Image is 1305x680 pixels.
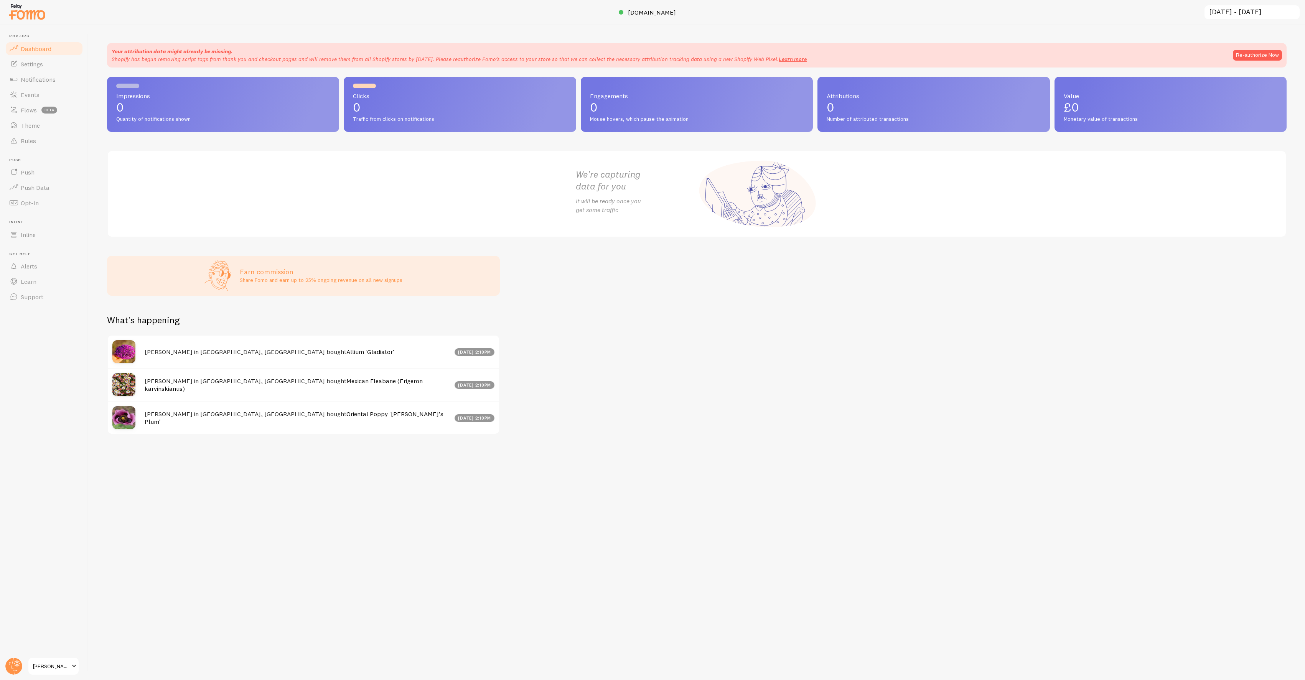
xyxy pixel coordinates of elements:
p: 0 [353,101,567,114]
a: Learn more [779,56,807,63]
span: Traffic from clicks on notifications [353,116,567,123]
span: Quantity of notifications shown [116,116,330,123]
span: beta [41,107,57,114]
a: Alerts [5,258,84,274]
span: Alerts [21,262,37,270]
span: Push [21,168,35,176]
a: Events [5,87,84,102]
p: 0 [590,101,804,114]
h3: Earn commission [240,267,402,276]
a: Opt-In [5,195,84,211]
div: [DATE] 2:10pm [455,348,495,356]
span: Opt-In [21,199,39,207]
a: Allium 'Gladiator' [346,348,394,356]
a: Flows beta [5,102,84,118]
a: Theme [5,118,84,133]
h4: [PERSON_NAME] in [GEOGRAPHIC_DATA], [GEOGRAPHIC_DATA] bought [145,410,450,426]
a: Rules [5,133,84,148]
p: 0 [827,101,1040,114]
p: It will be ready once you get some traffic [576,197,697,214]
span: Push Data [21,184,49,191]
span: Events [21,91,40,99]
span: Inline [9,220,84,225]
span: Settings [21,60,43,68]
span: Learn [21,278,36,285]
a: Inline [5,227,84,242]
a: Push [5,165,84,180]
span: Number of attributed transactions [827,116,1040,123]
a: Dashboard [5,41,84,56]
p: Shopify has begun removing script tags from thank you and checkout pages and will remove them fro... [112,55,807,63]
span: Get Help [9,252,84,257]
span: Notifications [21,76,56,83]
img: fomo-relay-logo-orange.svg [8,2,46,21]
span: Support [21,293,43,301]
span: Value [1064,93,1277,99]
a: Settings [5,56,84,72]
a: Oriental Poppy '[PERSON_NAME]'s Plum' [145,410,443,426]
span: Monetary value of transactions [1064,116,1277,123]
a: Mexican Fleabane (Erigeron karvinskianus) [145,377,423,393]
h4: [PERSON_NAME] in [GEOGRAPHIC_DATA], [GEOGRAPHIC_DATA] bought [145,348,450,356]
a: [PERSON_NAME] & [PERSON_NAME] [28,657,79,675]
a: Notifications [5,72,84,87]
span: Dashboard [21,45,51,53]
div: [DATE] 2:10pm [455,381,495,389]
span: Engagements [590,93,804,99]
strong: Your attribution data might already be missing. [112,48,232,55]
span: Push [9,158,84,163]
span: Attributions [827,93,1040,99]
span: Inline [21,231,36,239]
span: Flows [21,106,37,114]
span: Clicks [353,93,567,99]
span: Rules [21,137,36,145]
h2: We're capturing data for you [576,168,697,192]
span: £0 [1064,100,1079,115]
span: [PERSON_NAME] & [PERSON_NAME] [33,662,69,671]
div: [DATE] 2:10pm [455,414,495,422]
p: 0 [116,101,330,114]
p: Share Fomo and earn up to 25% ongoing revenue on all new signups [240,276,402,284]
a: Support [5,289,84,305]
a: Push Data [5,180,84,195]
h2: What's happening [107,314,180,326]
button: Re-authorize Now [1233,50,1282,61]
span: Impressions [116,93,330,99]
a: Learn [5,274,84,289]
h4: [PERSON_NAME] in [GEOGRAPHIC_DATA], [GEOGRAPHIC_DATA] bought [145,377,450,393]
span: Theme [21,122,40,129]
span: Pop-ups [9,34,84,39]
span: Mouse hovers, which pause the animation [590,116,804,123]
